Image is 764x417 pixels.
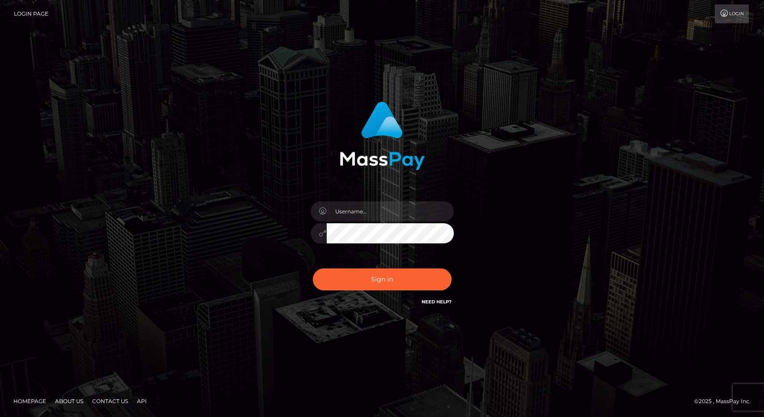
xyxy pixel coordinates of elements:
[133,394,150,408] a: API
[340,102,425,170] img: MassPay Login
[715,4,749,23] a: Login
[89,394,132,408] a: Contact Us
[313,268,452,290] button: Sign in
[422,299,452,305] a: Need Help?
[51,394,87,408] a: About Us
[14,4,48,23] a: Login Page
[694,396,757,406] div: © 2025 , MassPay Inc.
[327,201,454,221] input: Username...
[10,394,50,408] a: Homepage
